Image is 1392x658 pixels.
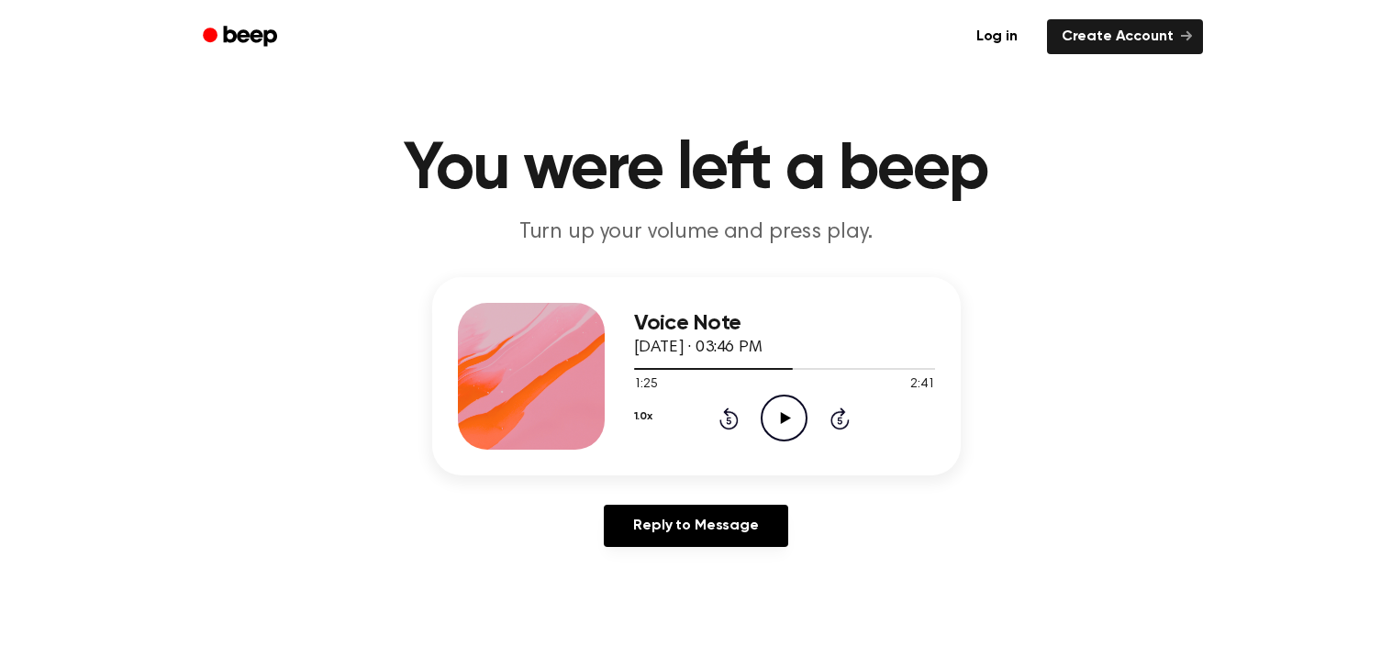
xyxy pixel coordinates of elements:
a: Beep [190,19,294,55]
button: 1.0x [634,401,652,432]
span: 2:41 [910,375,934,395]
a: Reply to Message [604,505,787,547]
a: Log in [958,16,1036,58]
a: Create Account [1047,19,1203,54]
h3: Voice Note [634,311,935,336]
h1: You were left a beep [227,137,1166,203]
p: Turn up your volume and press play. [344,217,1049,248]
span: [DATE] · 03:46 PM [634,340,763,356]
span: 1:25 [634,375,658,395]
